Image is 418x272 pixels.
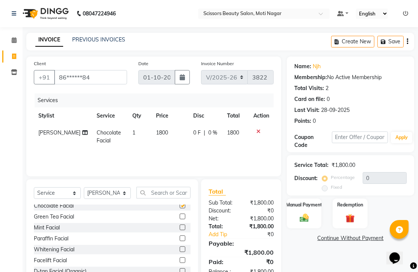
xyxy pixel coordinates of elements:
[294,106,320,114] div: Last Visit:
[331,184,342,191] label: Fixed
[241,199,280,207] div: ₹1,800.00
[331,36,374,47] button: Create New
[377,36,404,47] button: Save
[152,107,189,124] th: Price
[343,213,357,224] img: _gift.svg
[38,129,80,136] span: [PERSON_NAME]
[34,107,92,124] th: Stylist
[83,3,116,24] b: 08047224946
[35,33,63,47] a: INVOICE
[294,174,318,182] div: Discount:
[294,117,311,125] div: Points:
[203,257,241,266] div: Paid:
[156,129,168,136] span: 1800
[294,161,329,169] div: Service Total:
[19,3,71,24] img: logo
[203,248,279,257] div: ₹1,800.00
[35,93,279,107] div: Services
[34,224,60,232] div: Mint Facial
[313,63,321,70] a: Njh
[209,188,226,196] span: Total
[326,84,329,92] div: 2
[72,36,125,43] a: PREVIOUS INVOICES
[132,129,135,136] span: 1
[193,129,201,137] span: 0 F
[136,187,191,199] input: Search or Scan
[54,70,127,84] input: Search by Name/Mobile/Email/Code
[203,223,241,231] div: Total:
[189,107,222,124] th: Disc
[294,73,327,81] div: Membership:
[247,231,279,238] div: ₹0
[208,129,217,137] span: 0 %
[241,223,280,231] div: ₹1,800.00
[204,129,205,137] span: |
[201,60,234,67] label: Invoice Number
[241,257,280,266] div: ₹0
[294,63,311,70] div: Name:
[92,107,128,124] th: Service
[241,215,280,223] div: ₹1,800.00
[34,257,67,264] div: Facelift Facial
[313,117,316,125] div: 0
[34,60,46,67] label: Client
[34,246,74,254] div: Whitening Facial
[128,107,151,124] th: Qty
[327,95,330,103] div: 0
[321,106,350,114] div: 28-09-2025
[34,213,74,221] div: Green Tea Facial
[294,95,325,103] div: Card on file:
[34,235,68,243] div: Paraffin Facial
[34,70,55,84] button: +91
[337,202,363,208] label: Redemption
[294,133,332,149] div: Coupon Code
[203,199,241,207] div: Sub Total:
[294,73,407,81] div: No Active Membership
[288,234,413,242] a: Continue Without Payment
[227,129,239,136] span: 1800
[203,207,241,215] div: Discount:
[286,202,322,208] label: Manual Payment
[332,131,388,143] input: Enter Offer / Coupon Code
[223,107,249,124] th: Total
[138,60,148,67] label: Date
[34,202,74,210] div: Chocolate Facial
[386,242,410,264] iframe: chat widget
[203,239,279,248] div: Payable:
[294,84,324,92] div: Total Visits:
[241,207,280,215] div: ₹0
[297,213,312,223] img: _cash.svg
[97,129,121,144] span: Chocolate Facial
[203,215,241,223] div: Net:
[249,107,274,124] th: Action
[391,132,412,143] button: Apply
[331,174,355,181] label: Percentage
[332,161,355,169] div: ₹1,800.00
[203,231,247,238] a: Add Tip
